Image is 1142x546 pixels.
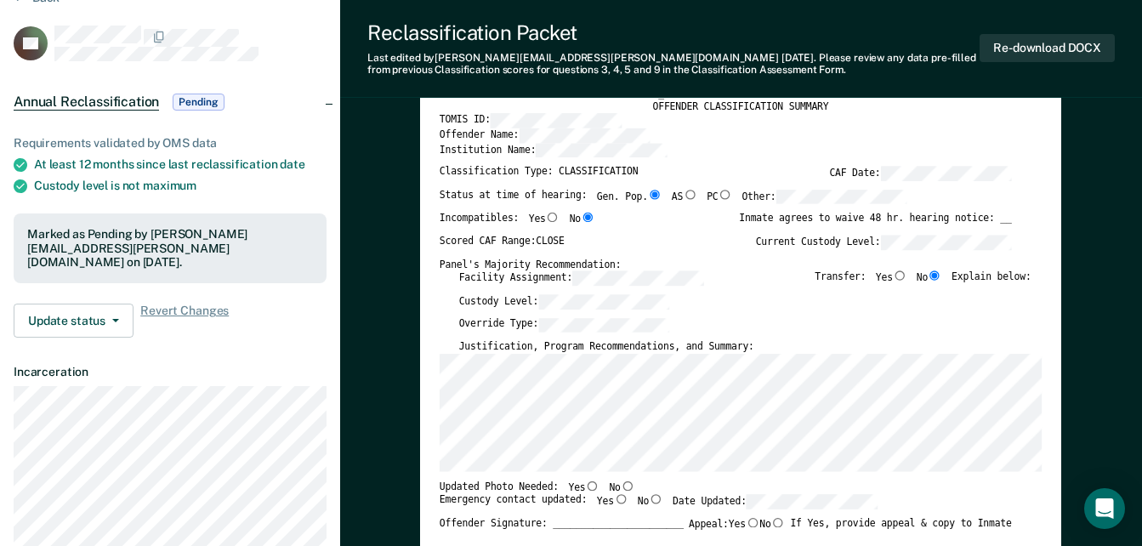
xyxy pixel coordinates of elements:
[614,494,628,503] input: Yes
[815,270,1031,293] div: Transfer: Explain below:
[707,189,732,203] label: PC
[572,270,703,285] input: Facility Assignment:
[719,189,733,198] input: PC
[684,189,698,198] input: AS
[638,494,663,509] label: No
[597,189,662,203] label: Gen. Pop.
[440,113,622,128] label: TOMIS ID:
[14,136,327,151] div: Requirements validated by OMS data
[830,166,1012,180] label: CAF Date:
[520,128,651,142] input: Offender Name:
[581,213,595,222] input: No
[537,143,668,157] input: Institution Name:
[747,494,878,509] input: Date Updated:
[440,100,1042,113] div: OFFENDER CLASSIFICATION SUMMARY
[14,94,159,111] span: Annual Reclassification
[459,294,670,309] label: Custody Level:
[586,481,600,490] input: Yes
[440,143,668,157] label: Institution Name:
[440,235,565,249] label: Scored CAF Range: CLOSE
[672,189,697,203] label: AS
[570,213,595,226] label: No
[459,341,754,354] label: Justification, Program Recommendations, and Summary:
[917,270,942,285] label: No
[881,166,1012,180] input: CAF Date:
[34,179,327,193] div: Custody level is not
[881,235,1012,249] input: Current Custody Level:
[569,481,600,494] label: Yes
[367,20,980,45] div: Reclassification Packet
[34,157,327,172] div: At least 12 months since last reclassification
[876,270,907,285] label: Yes
[746,518,760,527] input: Yes
[538,317,669,332] input: Override Type:
[760,518,786,532] label: No
[459,317,670,332] label: Override Type:
[143,179,196,192] span: maximum
[689,518,785,540] label: Appeal:
[756,235,1012,249] label: Current Custody Level:
[893,270,907,280] input: Yes
[740,213,1012,235] div: Inmate agrees to waive 48 hr. hearing notice: __
[440,481,634,494] div: Updated Photo Needed:
[771,518,786,527] input: No
[546,213,560,222] input: Yes
[14,304,134,338] button: Update status
[649,494,663,503] input: No
[621,481,635,490] input: No
[538,294,669,309] input: Custody Level:
[928,270,942,280] input: No
[440,166,639,180] label: Classification Type: CLASSIFICATION
[491,113,622,128] input: TOMIS ID:
[440,189,907,212] div: Status at time of hearing:
[529,213,560,226] label: Yes
[367,52,980,77] div: Last edited by [PERSON_NAME][EMAIL_ADDRESS][PERSON_NAME][DOMAIN_NAME] . Please review any data pr...
[173,94,224,111] span: Pending
[648,189,662,198] input: Gen. Pop.
[776,189,907,203] input: Other:
[459,270,704,285] label: Facility Assignment:
[1084,488,1125,529] div: Open Intercom Messenger
[781,52,814,64] span: [DATE]
[140,304,229,338] span: Revert Changes
[673,494,878,509] label: Date Updated:
[440,494,878,517] div: Emergency contact updated:
[742,189,907,203] label: Other:
[27,227,313,270] div: Marked as Pending by [PERSON_NAME][EMAIL_ADDRESS][PERSON_NAME][DOMAIN_NAME] on [DATE].
[280,157,304,171] span: date
[729,518,760,532] label: Yes
[440,259,1012,271] div: Panel's Majority Recommendation:
[440,128,651,142] label: Offender Name:
[440,213,595,235] div: Incompatibles:
[14,365,327,379] dt: Incarceration
[610,481,635,494] label: No
[597,494,628,509] label: Yes
[980,34,1115,62] button: Re-download DOCX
